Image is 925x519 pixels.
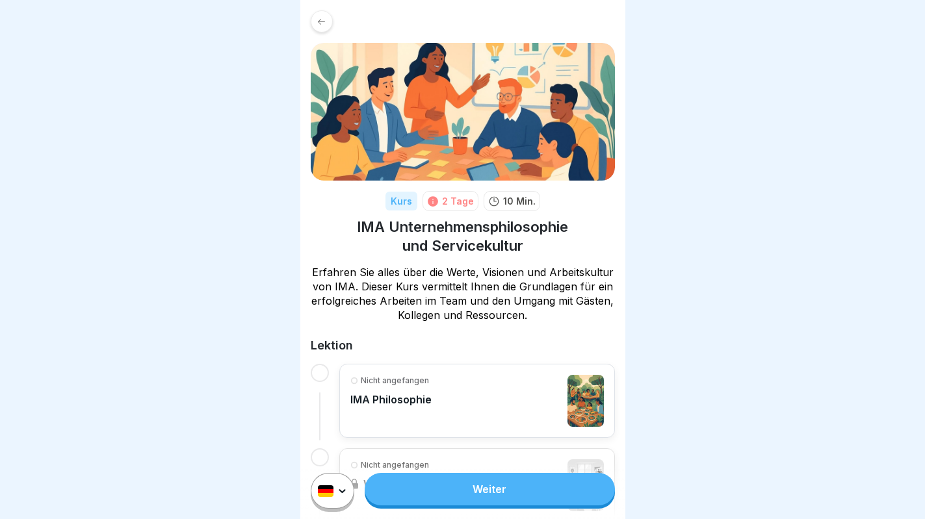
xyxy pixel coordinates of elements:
img: x6t29qmonzcm1cturcy289qx.png [567,375,604,427]
p: 10 Min. [503,194,536,208]
p: Nicht angefangen [361,375,429,386]
div: 2 Tage [442,194,474,208]
img: de.svg [318,485,333,497]
img: pgbxh3j2jx2dxevkpx4vwmhp.png [311,43,615,181]
h2: Lektion [311,338,615,353]
p: IMA Philosophie [350,393,432,406]
a: Nicht angefangenIMA Philosophie [350,375,604,427]
h1: IMA Unternehmensphilosophie und Servicekultur [311,218,615,255]
p: Erfahren Sie alles über die Werte, Visionen und Arbeitskultur von IMA. Dieser Kurs vermittelt Ihn... [311,265,615,322]
div: Kurs [385,192,417,210]
a: Weiter [365,473,614,505]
